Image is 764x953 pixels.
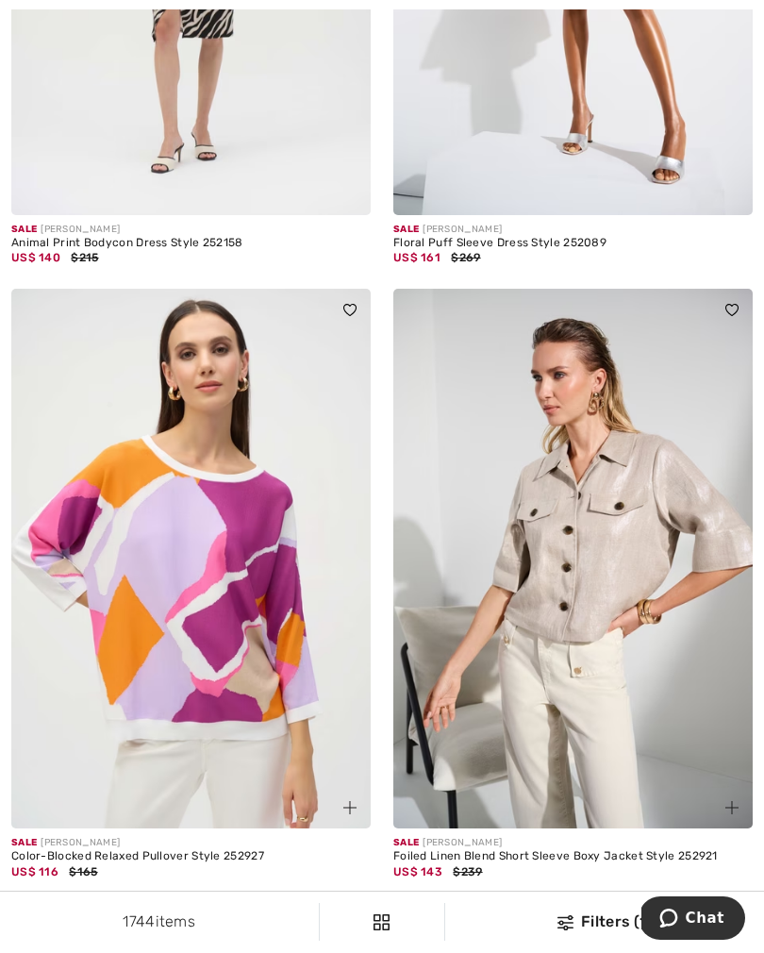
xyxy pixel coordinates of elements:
span: US$ 143 [393,865,442,878]
div: [PERSON_NAME] [393,223,753,237]
span: $165 [69,865,97,878]
img: heart_black_full.svg [725,304,739,315]
span: $239 [453,865,482,878]
span: Sale [11,837,37,848]
div: Animal Print Bodycon Dress Style 252158 [11,237,371,250]
img: Filters [374,914,390,930]
img: plus_v2.svg [725,801,739,814]
span: Sale [393,837,419,848]
span: US$ 140 [11,251,60,264]
span: Sale [11,224,37,235]
img: plus_v2.svg [343,801,357,814]
span: Sale [393,224,419,235]
div: Color-Blocked Relaxed Pullover Style 252927 [11,850,371,863]
img: Color-Blocked Relaxed Pullover Style 252927. Vanilla/Multi [11,289,371,828]
img: Foiled Linen Blend Short Sleeve Boxy Jacket Style 252921. Champagne 171 [393,289,753,828]
iframe: Opens a widget where you can chat to one of our agents [641,896,745,944]
div: [PERSON_NAME] [11,223,371,237]
span: US$ 116 [11,865,58,878]
span: $269 [451,251,480,264]
span: $215 [71,251,98,264]
span: 1744 [123,912,155,930]
div: Foiled Linen Blend Short Sleeve Boxy Jacket Style 252921 [393,850,753,863]
img: heart_black_full.svg [343,304,357,315]
div: Filters (1) [457,911,753,933]
span: US$ 161 [393,251,440,264]
div: [PERSON_NAME] [11,836,371,850]
div: Floral Puff Sleeve Dress Style 252089 [393,237,753,250]
img: Filters [557,915,573,930]
div: [PERSON_NAME] [393,836,753,850]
